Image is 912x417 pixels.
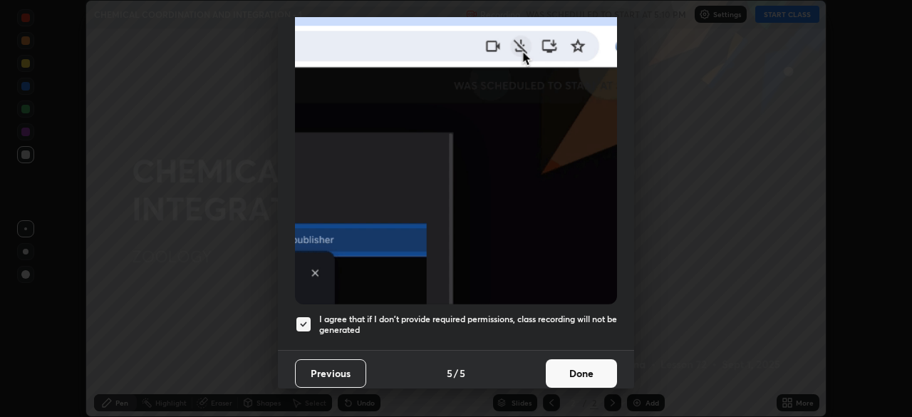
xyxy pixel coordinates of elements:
[454,366,458,381] h4: /
[319,314,617,336] h5: I agree that if I don't provide required permissions, class recording will not be generated
[447,366,452,381] h4: 5
[460,366,465,381] h4: 5
[295,359,366,388] button: Previous
[546,359,617,388] button: Done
